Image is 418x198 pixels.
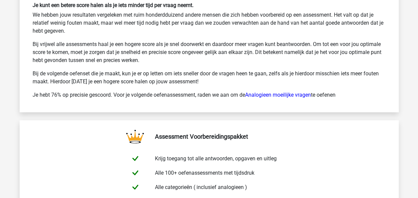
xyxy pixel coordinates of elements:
[33,70,386,86] p: Bij de volgende oefenset die je maakt, kun je er op letten om iets sneller door de vragen heen te...
[33,11,386,35] p: We hebben jouw resultaten vergeleken met ruim honderdduizend andere mensen die zich hebben voorbe...
[33,2,386,8] h6: Je kunt een betere score halen als je iets minder tijd per vraag neemt.
[33,91,386,99] p: Je hebt 76% op precisie gescoord. Voor je volgende oefenassessment, raden we aan om de te oefenen
[245,92,311,98] a: Analogieen moeilijke vragen
[33,40,386,64] p: Bij vrijwel alle assessments haal je een hogere score als je snel doorwerkt en daardoor meer vrag...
